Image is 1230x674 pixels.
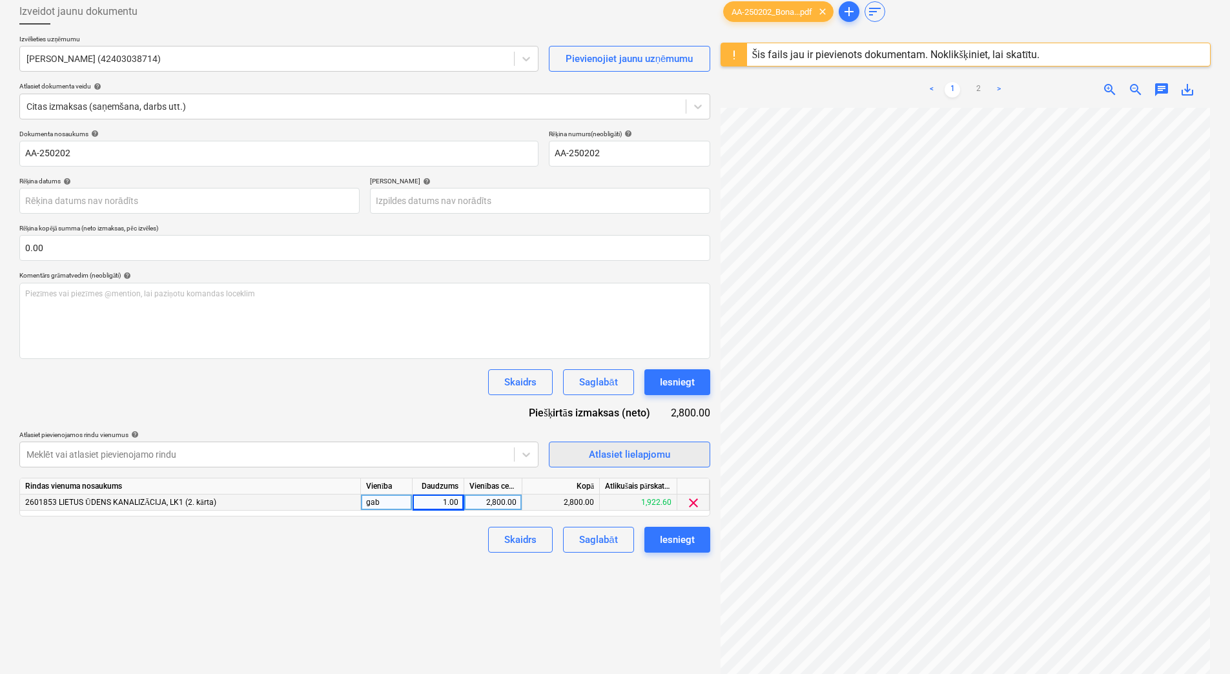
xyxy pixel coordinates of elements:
[88,130,99,138] span: help
[19,82,710,90] div: Atlasiet dokumenta veidu
[600,495,677,511] div: 1,922.60
[723,1,834,22] div: AA-250202_Bona...pdf
[991,82,1007,97] a: Next page
[563,527,633,553] button: Saglabāt
[19,271,710,280] div: Komentārs grāmatvedim (neobligāti)
[686,495,701,511] span: clear
[589,446,670,463] div: Atlasiet lielapjomu
[671,405,710,420] div: 2,800.00
[970,82,986,97] a: Page 2
[19,4,138,19] span: Izveidot jaunu dokumentu
[566,50,693,67] div: Pievienojiet jaunu uzņēmumu
[549,46,710,72] button: Pievienojiet jaunu uzņēmumu
[488,369,553,395] button: Skaidrs
[19,177,360,185] div: Rēķina datums
[815,4,830,19] span: clear
[464,478,522,495] div: Vienības cena
[121,272,131,280] span: help
[579,531,617,548] div: Saglabāt
[579,374,617,391] div: Saglabāt
[19,224,710,235] p: Rēķina kopējā summa (neto izmaksas, pēc izvēles)
[724,7,820,17] span: AA-250202_Bona...pdf
[128,431,139,438] span: help
[600,478,677,495] div: Atlikušais pārskatītais budžets
[1154,82,1169,97] span: chat
[504,531,537,548] div: Skaidrs
[61,178,71,185] span: help
[469,495,517,511] div: 2,800.00
[361,478,413,495] div: Vienība
[504,374,537,391] div: Skaidrs
[418,495,458,511] div: 1.00
[1180,82,1195,97] span: save_alt
[1165,612,1230,674] iframe: Chat Widget
[19,431,538,439] div: Atlasiet pievienojamos rindu vienumus
[20,478,361,495] div: Rindas vienuma nosaukums
[19,130,538,138] div: Dokumenta nosaukums
[867,4,883,19] span: sort
[370,188,710,214] input: Izpildes datums nav norādīts
[413,478,464,495] div: Daudzums
[522,478,600,495] div: Kopā
[549,141,710,167] input: Rēķina numurs
[420,178,431,185] span: help
[644,369,710,395] button: Iesniegt
[25,498,216,507] span: 2601853 LIETUS ŪDENS KANALIZĀCIJA, LK1 (2. kārta)
[660,374,695,391] div: Iesniegt
[945,82,960,97] a: Page 1 is your current page
[19,35,538,46] p: Izvēlieties uzņēmumu
[19,235,710,261] input: Rēķina kopējā summa (neto izmaksas, pēc izvēles)
[622,130,632,138] span: help
[1128,82,1143,97] span: zoom_out
[488,527,553,553] button: Skaidrs
[1102,82,1118,97] span: zoom_in
[370,177,710,185] div: [PERSON_NAME]
[841,4,857,19] span: add
[563,369,633,395] button: Saglabāt
[91,83,101,90] span: help
[361,495,413,511] div: gab
[644,527,710,553] button: Iesniegt
[522,495,600,511] div: 2,800.00
[549,442,710,467] button: Atlasiet lielapjomu
[660,531,695,548] div: Iesniegt
[19,141,538,167] input: Dokumenta nosaukums
[518,405,670,420] div: Piešķirtās izmaksas (neto)
[924,82,939,97] a: Previous page
[19,188,360,214] input: Rēķina datums nav norādīts
[752,48,1040,61] div: Šis fails jau ir pievienots dokumentam. Noklikšķiniet, lai skatītu.
[549,130,710,138] div: Rēķina numurs (neobligāti)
